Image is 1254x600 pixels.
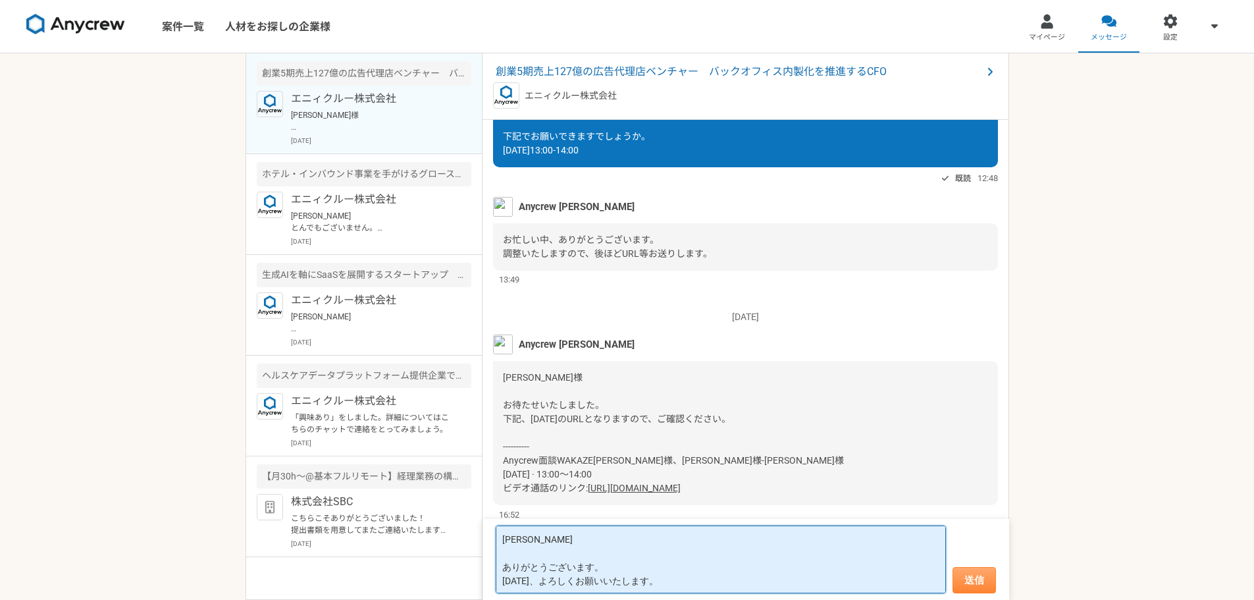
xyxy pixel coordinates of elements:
span: Anycrew [PERSON_NAME] [519,200,635,214]
span: 創業5期売上127億の広告代理店ベンチャー バックオフィス内製化を推進するCFO [496,64,982,80]
p: [PERSON_NAME] ご連絡いただきまして、ありがとうございます。 承知いたしました。 引き続きどうぞよろしくお願いいたします。 [291,311,454,335]
span: 12:48 [978,172,998,184]
p: [DATE] [291,337,471,347]
img: 8DqYSo04kwAAAAASUVORK5CYII= [26,14,125,35]
p: [DATE] [291,438,471,448]
div: 生成AIを軸にSaaSを展開するスタートアップ コーポレートマネージャー [257,263,471,287]
span: 既読 [955,171,971,186]
span: [PERSON_NAME] 下記でお願いできますでしょうか。 [DATE]13:00-14:00 [503,103,650,155]
p: [DATE] [493,310,998,324]
span: お忙しい中、ありがとうございます。 調整いたしますので、後ほどURL等お送りします。 [503,234,712,259]
p: [DATE] [291,236,471,246]
span: マイページ [1029,32,1065,43]
img: default_org_logo-42cde973f59100197ec2c8e796e4974ac8490bb5b08a0eb061ff975e4574aa76.png [257,494,283,520]
textarea: [PERSON_NAME] ありがとうございます。 [DATE]、よろしくお願いいたします。 [496,526,946,593]
p: エニィクルー株式会社 [291,292,454,308]
div: 創業5期売上127億の広告代理店ベンチャー バックオフィス内製化を推進するCFO [257,61,471,86]
img: %E3%83%95%E3%82%9A%E3%83%AD%E3%83%95%E3%82%A3%E3%83%BC%E3%83%AB%E7%94%BB%E5%83%8F%E3%81%AE%E3%82%... [493,197,513,217]
div: ヘルスケアデータプラットフォーム提供企業での経営管理業務 [257,364,471,388]
div: 【月30h～@基本フルリモート】経理業務の構築サポートができる経理のプロ募集 [257,464,471,489]
span: 13:49 [499,273,519,286]
span: 16:52 [499,508,519,521]
img: logo_text_blue_01.png [493,82,519,109]
p: [DATE] [291,539,471,549]
span: [PERSON_NAME]様 お待たせいたしました。 下記、[DATE]のURLとなりますので、ご確認ください。 ---------- Anycrew面談WAKAZE[PERSON_NAME]様... [503,372,844,493]
span: 設定 [1163,32,1178,43]
p: [PERSON_NAME]様 お待たせいたしました。 下記、[DATE]のURLとなりますので、ご確認ください。 ---------- Anycrew面談WAKAZE[PERSON_NAME]様... [291,109,454,133]
button: 送信 [953,567,996,593]
p: エニィクルー株式会社 [525,89,617,103]
p: エニィクルー株式会社 [291,91,454,107]
p: 株式会社SBC [291,494,454,510]
span: Anycrew [PERSON_NAME] [519,337,635,352]
div: ホテル・インバウンド事業を手がけるグロース上場企業 経理課長 [257,162,471,186]
span: メッセージ [1091,32,1127,43]
a: [URL][DOMAIN_NAME] [588,483,681,493]
img: %E3%83%95%E3%82%9A%E3%83%AD%E3%83%95%E3%82%A3%E3%83%BC%E3%83%AB%E7%94%BB%E5%83%8F%E3%81%AE%E3%82%... [493,335,513,354]
p: 「興味あり」をしました。詳細についてはこちらのチャットで連絡をとってみましょう。 [291,412,454,435]
img: logo_text_blue_01.png [257,292,283,319]
p: [DATE] [291,136,471,146]
p: エニィクルー株式会社 [291,192,454,207]
img: logo_text_blue_01.png [257,91,283,117]
img: logo_text_blue_01.png [257,192,283,218]
p: [PERSON_NAME] とんでもございません。 案件をご紹介いただきまして、ありがとうございます。 引き続きどうぞよろしくお願いいたします。 [291,210,454,234]
img: logo_text_blue_01.png [257,393,283,420]
p: エニィクルー株式会社 [291,393,454,409]
p: こちらこそありがとうございました！ 提出書類を用意してまたご連絡いたします！ どうぞよろしくお願いいたします！ [291,512,454,536]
